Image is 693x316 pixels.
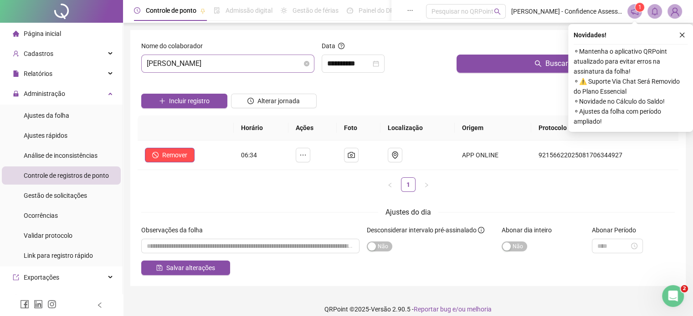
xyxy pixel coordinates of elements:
[531,140,678,170] td: 92156622025081706344927
[380,115,455,140] th: Localização
[347,7,353,14] span: dashboard
[156,265,163,271] span: save
[141,261,230,275] button: Salvar alterações
[478,227,484,233] span: info-circle
[24,192,87,199] span: Gestão de solicitações
[574,96,688,106] span: ⚬ Novidade no Cálculo do Saldo!
[200,8,205,14] span: pushpin
[383,177,397,192] button: left
[162,150,187,160] span: Remover
[24,252,93,259] span: Link para registro rápido
[457,55,675,73] button: Buscar registros
[231,98,317,105] a: Alterar jornada
[24,232,72,239] span: Validar protocolo
[635,3,644,12] sup: 1
[401,178,415,191] a: 1
[288,115,337,140] th: Ações
[681,285,688,292] span: 2
[141,41,209,51] label: Nome do colaborador
[631,7,639,15] span: notification
[662,285,684,307] iframe: Intercom live chat
[24,30,61,37] span: Página inicial
[134,7,140,14] span: clock-circle
[234,115,288,140] th: Horário
[152,152,159,158] span: stop
[24,274,59,281] span: Exportações
[231,94,317,108] button: Alterar jornada
[391,151,399,159] span: environment
[383,177,397,192] li: Página anterior
[385,208,431,216] span: Ajustes do dia
[337,115,380,140] th: Foto
[24,90,65,97] span: Administração
[24,112,69,119] span: Ajustes da folha
[97,302,103,308] span: left
[24,132,67,139] span: Ajustes rápidos
[679,32,685,38] span: close
[638,4,642,10] span: 1
[24,70,52,77] span: Relatórios
[387,182,393,188] span: left
[24,172,109,179] span: Controle de registros de ponto
[414,306,492,313] span: Reportar bug e/ou melhoria
[534,60,542,67] span: search
[531,115,678,140] th: Protocolo
[545,58,597,69] span: Buscar registros
[511,6,622,16] span: [PERSON_NAME] - Confidence Assessoria e Administração de Condominios
[419,177,434,192] button: right
[13,70,19,77] span: file
[494,8,501,15] span: search
[166,263,215,273] span: Salvar alterações
[322,42,335,50] span: Data
[502,225,558,235] label: Abonar dia inteiro
[668,5,682,18] img: 78724
[574,76,688,96] span: ⚬ ⚠️ Suporte Via Chat Será Removido do Plano Essencial
[359,7,394,14] span: Painel do DP
[371,306,391,313] span: Versão
[304,61,309,66] span: close-circle
[146,7,196,14] span: Controle de ponto
[257,96,300,106] span: Alterar jornada
[24,294,57,301] span: Integrações
[145,148,195,162] button: Remover
[574,106,688,126] span: ⚬ Ajustes da folha com período ampliado!
[574,46,688,76] span: ⚬ Mantenha o aplicativo QRPoint atualizado para evitar erros na assinatura da folha!
[247,98,254,104] span: clock-circle
[651,7,659,15] span: bell
[299,151,307,159] span: ellipsis
[293,7,339,14] span: Gestão de férias
[407,7,413,14] span: ellipsis
[574,30,606,40] span: Novidades !
[147,55,309,72] span: ADRIANO ALVES DE OLIVEIRA
[24,50,53,57] span: Cadastros
[24,152,98,159] span: Análise de inconsistências
[214,7,220,14] span: file-done
[592,225,642,235] label: Abonar Período
[13,90,19,97] span: lock
[159,98,165,104] span: plus
[455,140,531,170] td: APP ONLINE
[348,151,355,159] span: camera
[241,151,257,159] span: 06:34
[141,94,227,108] button: Incluir registro
[24,212,58,219] span: Ocorrências
[20,300,29,309] span: facebook
[455,115,531,140] th: Origem
[424,182,429,188] span: right
[13,30,19,37] span: home
[338,43,344,49] span: question-circle
[47,300,56,309] span: instagram
[13,274,19,281] span: export
[281,7,287,14] span: sun
[419,177,434,192] li: Próxima página
[13,50,19,57] span: user-add
[34,300,43,309] span: linkedin
[226,7,272,14] span: Admissão digital
[367,226,477,234] span: Desconsiderar intervalo pré-assinalado
[141,225,209,235] label: Observações da folha
[169,96,210,106] span: Incluir registro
